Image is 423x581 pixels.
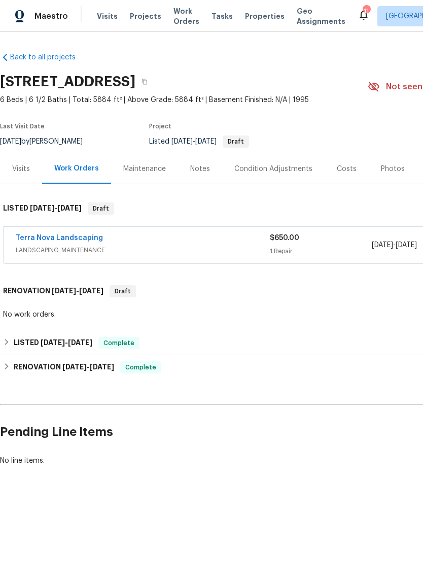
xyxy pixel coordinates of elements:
span: Complete [121,362,160,372]
span: [DATE] [62,363,87,370]
div: Visits [12,164,30,174]
div: Maintenance [123,164,166,174]
span: [DATE] [90,363,114,370]
h6: RENOVATION [3,285,103,297]
span: - [41,339,92,346]
span: [DATE] [195,138,217,145]
span: Maestro [34,11,68,21]
span: Geo Assignments [297,6,345,26]
span: [DATE] [30,204,54,212]
div: Photos [381,164,405,174]
button: Copy Address [135,73,154,91]
span: LANDSCAPING_MAINTENANCE [16,245,270,255]
h6: RENOVATION [14,361,114,373]
h6: LISTED [3,202,82,215]
span: [DATE] [68,339,92,346]
span: Projects [130,11,161,21]
span: Draft [89,203,113,214]
span: - [372,240,417,250]
div: Work Orders [54,163,99,174]
span: Draft [111,286,135,296]
div: 11 [363,6,370,16]
span: [DATE] [396,242,417,249]
span: Properties [245,11,285,21]
span: [DATE] [52,287,76,294]
span: [DATE] [41,339,65,346]
span: [DATE] [79,287,103,294]
span: - [52,287,103,294]
span: - [171,138,217,145]
span: Project [149,123,171,129]
div: 1 Repair [270,246,371,256]
span: Visits [97,11,118,21]
span: [DATE] [171,138,193,145]
span: Work Orders [173,6,199,26]
span: Complete [99,338,138,348]
h6: LISTED [14,337,92,349]
span: [DATE] [57,204,82,212]
span: [DATE] [372,242,393,249]
div: Condition Adjustments [234,164,312,174]
span: - [30,204,82,212]
a: Terra Nova Landscaping [16,234,103,242]
span: Tasks [211,13,233,20]
span: $650.00 [270,234,299,242]
span: Draft [224,139,248,145]
span: - [62,363,114,370]
div: Costs [337,164,357,174]
div: Notes [190,164,210,174]
span: Listed [149,138,249,145]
